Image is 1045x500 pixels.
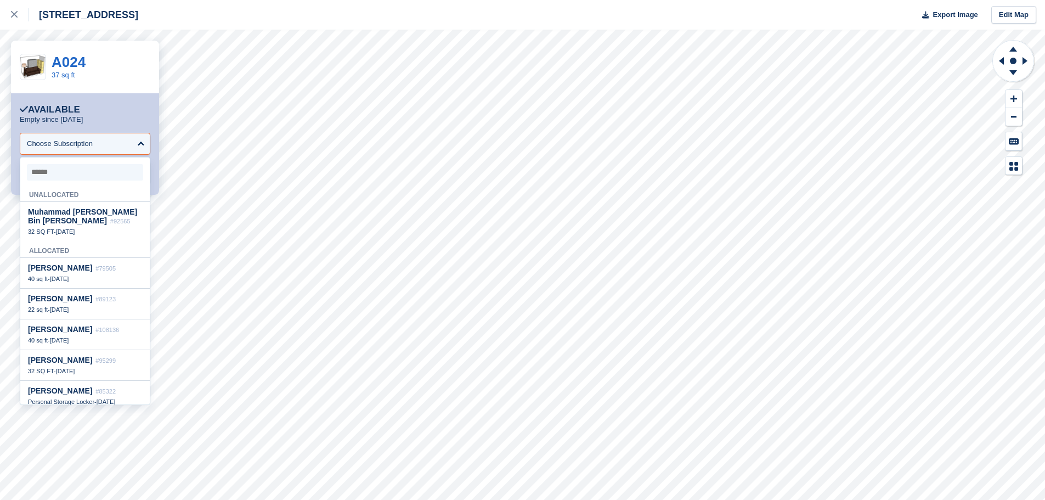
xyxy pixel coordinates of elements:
[991,6,1036,24] a: Edit Map
[20,115,83,124] p: Empty since [DATE]
[50,276,69,282] span: [DATE]
[52,54,86,70] a: A024
[28,356,92,364] span: [PERSON_NAME]
[50,337,69,344] span: [DATE]
[1006,90,1022,108] button: Zoom In
[95,296,116,302] span: #89123
[110,218,131,224] span: #92565
[28,275,142,283] div: -
[28,276,48,282] span: 40 sq ft
[50,306,69,313] span: [DATE]
[52,71,75,79] a: 37 sq ft
[28,306,142,313] div: -
[28,294,92,303] span: [PERSON_NAME]
[28,325,92,334] span: [PERSON_NAME]
[20,241,150,258] div: Allocated
[20,104,80,115] div: Available
[20,55,46,78] img: 5x10x8.png
[56,228,75,235] span: [DATE]
[28,306,48,313] span: 22 sq ft
[28,228,142,235] div: -
[28,367,142,375] div: -
[20,185,150,202] div: Unallocated
[933,9,978,20] span: Export Image
[28,398,142,406] div: -
[95,357,116,364] span: #95299
[95,327,119,333] span: #108136
[28,398,94,405] span: Personal Storage Locker
[27,138,93,149] div: Choose Subscription
[56,368,75,374] span: [DATE]
[28,263,92,272] span: [PERSON_NAME]
[95,388,116,395] span: #85322
[28,337,48,344] span: 40 sq ft
[28,368,54,374] span: 32 SQ FT
[1006,108,1022,126] button: Zoom Out
[28,336,142,344] div: -
[1006,132,1022,150] button: Keyboard Shortcuts
[97,398,116,405] span: [DATE]
[28,386,92,395] span: [PERSON_NAME]
[95,265,116,272] span: #79505
[29,8,138,21] div: [STREET_ADDRESS]
[1006,157,1022,175] button: Map Legend
[916,6,978,24] button: Export Image
[28,228,54,235] span: 32 SQ FT
[28,207,137,225] span: Muhammad [PERSON_NAME] Bin [PERSON_NAME]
